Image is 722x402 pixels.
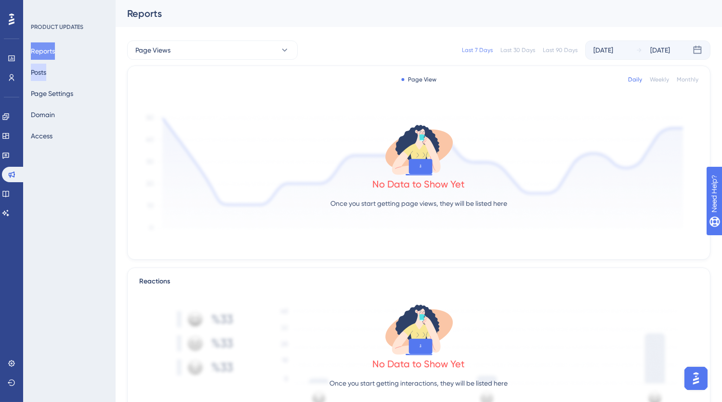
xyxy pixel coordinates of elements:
[31,127,53,145] button: Access
[330,377,508,389] p: Once you start getting interactions, they will be listed here
[31,42,55,60] button: Reports
[127,7,686,20] div: Reports
[500,46,535,54] div: Last 30 Days
[31,85,73,102] button: Page Settings
[650,44,670,56] div: [DATE]
[127,40,298,60] button: Page Views
[628,76,642,83] div: Daily
[650,76,669,83] div: Weekly
[31,106,55,123] button: Domain
[462,46,493,54] div: Last 7 Days
[31,23,83,31] div: PRODUCT UPDATES
[330,198,507,209] p: Once you start getting page views, they will be listed here
[593,44,613,56] div: [DATE]
[677,76,698,83] div: Monthly
[373,177,465,191] div: No Data to Show Yet
[135,44,171,56] span: Page Views
[31,64,46,81] button: Posts
[139,276,698,287] div: Reactions
[23,2,60,14] span: Need Help?
[543,46,578,54] div: Last 90 Days
[373,357,465,371] div: No Data to Show Yet
[682,364,710,393] iframe: UserGuiding AI Assistant Launcher
[401,76,436,83] div: Page View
